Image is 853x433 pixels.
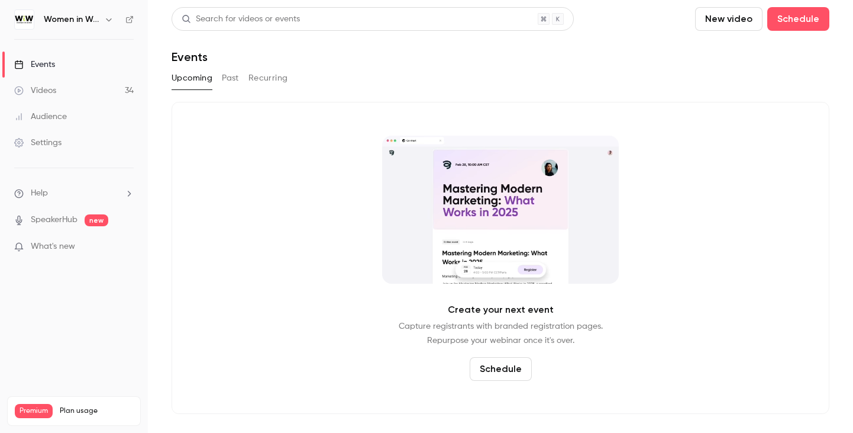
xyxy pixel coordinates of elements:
div: Videos [14,85,56,97]
button: Recurring [248,69,288,88]
span: new [85,214,108,226]
h6: Women in Work [44,14,99,25]
span: Plan usage [60,406,133,416]
button: Schedule [767,7,829,31]
p: Create your next event [448,303,554,317]
a: SpeakerHub [31,214,77,226]
img: Women in Work [15,10,34,29]
li: help-dropdown-opener [14,187,134,200]
div: Settings [14,137,62,149]
button: New video [695,7,762,31]
p: Capture registrants with branded registration pages. Repurpose your webinar once it's over. [399,319,603,348]
button: Schedule [470,357,532,381]
div: Search for videos or events [182,13,300,25]
span: What's new [31,240,75,253]
h1: Events [172,50,208,64]
button: Upcoming [172,69,212,88]
span: Help [31,187,48,200]
button: Past [222,69,239,88]
iframe: Noticeable Trigger [119,242,134,252]
span: Premium [15,404,53,418]
div: Events [14,59,55,70]
div: Audience [14,111,67,123]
